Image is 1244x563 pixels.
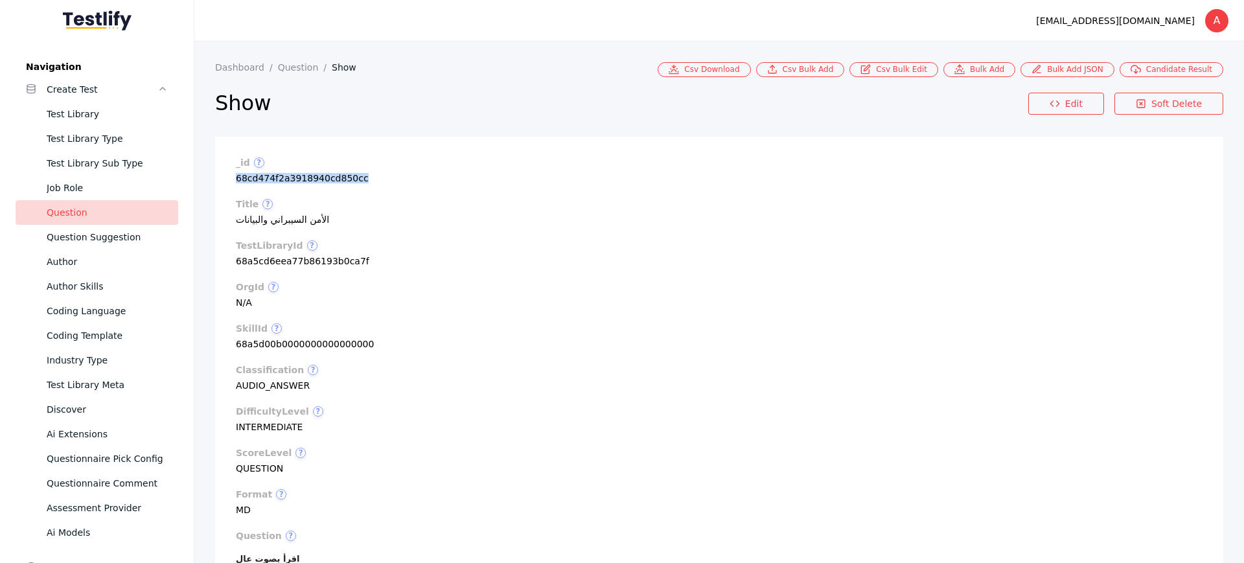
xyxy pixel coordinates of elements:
[1114,93,1223,115] a: Soft Delete
[278,62,332,73] a: Question
[47,131,168,146] div: Test Library Type
[47,82,157,97] div: Create Test
[313,406,323,417] span: ?
[16,151,178,176] a: Test Library Sub Type
[236,157,1203,183] section: 68cd474f2a3918940cd850cc
[236,448,1203,458] label: scoreLevel
[16,397,178,422] a: Discover
[268,282,279,292] span: ?
[16,520,178,545] a: Ai Models
[307,240,317,251] span: ?
[236,199,1203,209] label: title
[16,422,178,446] a: Ai Extensions
[47,402,168,417] div: Discover
[254,157,264,168] span: ?
[47,500,168,516] div: Assessment Provider
[236,489,1203,515] section: MD
[47,106,168,122] div: Test Library
[47,205,168,220] div: Question
[16,348,178,373] a: Industry Type
[236,489,1203,500] label: format
[47,229,168,245] div: Question Suggestion
[16,496,178,520] a: Assessment Provider
[943,62,1015,77] a: Bulk Add
[47,328,168,343] div: Coding Template
[16,446,178,471] a: Questionnaire Pick Config
[47,180,168,196] div: Job Role
[236,323,1203,334] label: skillId
[1205,9,1228,32] div: A
[236,365,1203,375] label: classification
[16,126,178,151] a: Test Library Type
[236,282,1203,292] label: orgId
[271,323,282,334] span: ?
[16,62,178,72] label: Navigation
[236,157,1203,168] label: _id
[236,199,1203,225] section: الأمن السيبراني والبيانات
[16,176,178,200] a: Job Role
[47,476,168,491] div: Questionnaire Comment
[47,155,168,171] div: Test Library Sub Type
[16,200,178,225] a: Question
[16,225,178,249] a: Question Suggestion
[47,426,168,442] div: Ai Extensions
[658,62,750,77] a: Csv Download
[47,254,168,270] div: Author
[286,531,296,541] span: ?
[16,373,178,397] a: Test Library Meta
[63,10,132,30] img: Testlify - Backoffice
[236,406,1203,432] section: INTERMEDIATE
[236,448,1203,474] section: QUESTION
[276,489,286,500] span: ?
[16,471,178,496] a: Questionnaire Comment
[236,240,1203,266] section: 68a5cd6eea77b86193b0ca7f
[236,323,1203,349] section: 68a5d00b0000000000000000
[16,249,178,274] a: Author
[1020,62,1114,77] a: Bulk Add JSON
[16,274,178,299] a: Author Skills
[1028,93,1104,115] a: Edit
[47,525,168,540] div: Ai Models
[47,451,168,466] div: Questionnaire Pick Config
[47,352,168,368] div: Industry Type
[236,240,1203,251] label: testLibraryId
[47,279,168,294] div: Author Skills
[236,365,1203,391] section: AUDIO_ANSWER
[236,282,1203,308] section: N/A
[1036,13,1195,29] div: [EMAIL_ADDRESS][DOMAIN_NAME]
[756,62,845,77] a: Csv Bulk Add
[308,365,318,375] span: ?
[236,531,1203,541] label: question
[47,377,168,393] div: Test Library Meta
[16,102,178,126] a: Test Library
[215,62,278,73] a: Dashboard
[215,90,1028,116] h2: Show
[1120,62,1223,77] a: Candidate Result
[16,299,178,323] a: Coding Language
[849,62,938,77] a: Csv Bulk Edit
[16,323,178,348] a: Coding Template
[332,62,367,73] a: Show
[262,199,273,209] span: ?
[47,303,168,319] div: Coding Language
[236,406,1203,417] label: difficultyLevel
[295,448,306,458] span: ?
